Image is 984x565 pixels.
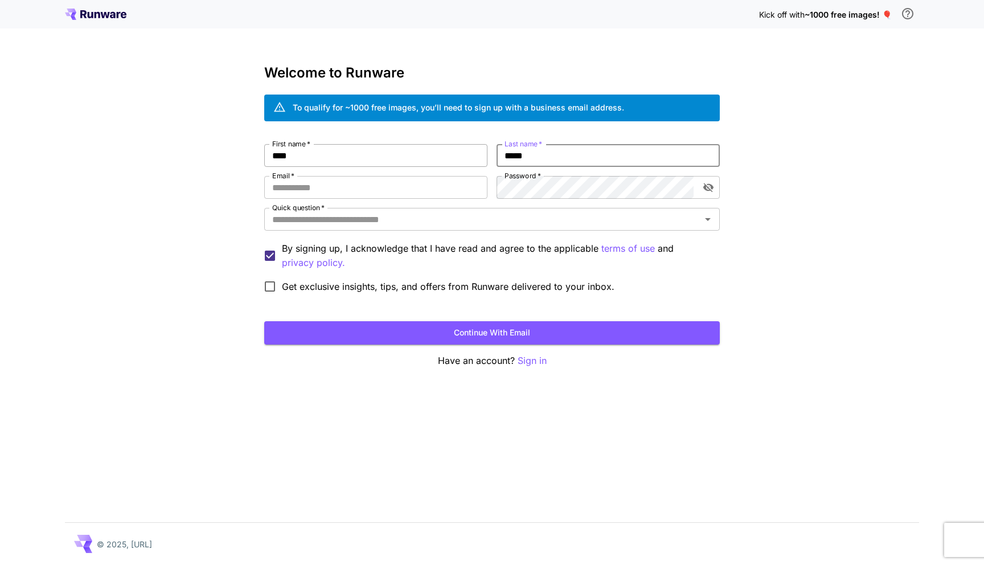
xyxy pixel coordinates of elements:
[698,177,719,198] button: toggle password visibility
[264,354,720,368] p: Have an account?
[97,538,152,550] p: © 2025, [URL]
[505,139,542,149] label: Last name
[601,241,655,256] button: By signing up, I acknowledge that I have read and agree to the applicable and privacy policy.
[805,10,892,19] span: ~1000 free images! 🎈
[700,211,716,227] button: Open
[282,241,711,270] p: By signing up, I acknowledge that I have read and agree to the applicable and
[282,280,614,293] span: Get exclusive insights, tips, and offers from Runware delivered to your inbox.
[601,241,655,256] p: terms of use
[518,354,547,368] button: Sign in
[505,171,541,181] label: Password
[282,256,345,270] p: privacy policy.
[272,203,325,212] label: Quick question
[264,321,720,345] button: Continue with email
[759,10,805,19] span: Kick off with
[896,2,919,25] button: In order to qualify for free credit, you need to sign up with a business email address and click ...
[272,171,294,181] label: Email
[282,256,345,270] button: By signing up, I acknowledge that I have read and agree to the applicable terms of use and
[272,139,310,149] label: First name
[264,65,720,81] h3: Welcome to Runware
[293,101,624,113] div: To qualify for ~1000 free images, you’ll need to sign up with a business email address.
